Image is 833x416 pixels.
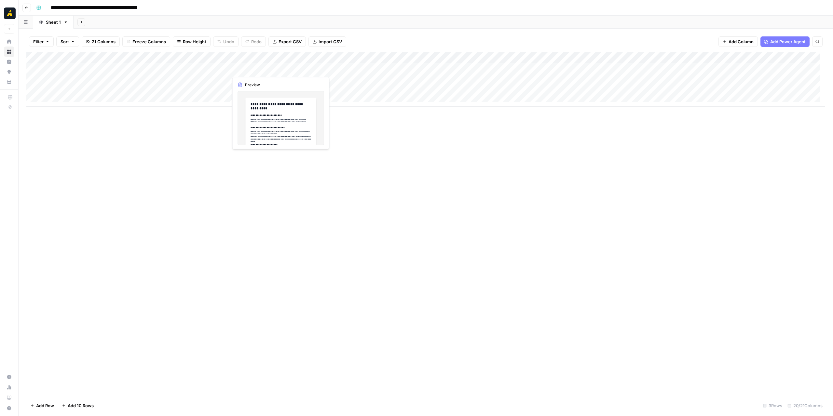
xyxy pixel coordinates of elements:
[4,57,14,67] a: Insights
[82,36,120,47] button: 21 Columns
[56,36,79,47] button: Sort
[4,5,14,21] button: Workspace: Marketers in Demand
[29,36,54,47] button: Filter
[4,372,14,382] a: Settings
[785,400,825,411] div: 20/21 Columns
[760,36,810,47] button: Add Power Agent
[770,38,806,45] span: Add Power Agent
[251,38,262,45] span: Redo
[760,400,785,411] div: 3 Rows
[4,382,14,393] a: Usage
[308,36,346,47] button: Import CSV
[223,38,234,45] span: Undo
[132,38,166,45] span: Freeze Columns
[61,38,69,45] span: Sort
[58,400,98,411] button: Add 10 Rows
[729,38,754,45] span: Add Column
[122,36,170,47] button: Freeze Columns
[4,67,14,77] a: Opportunities
[68,402,94,409] span: Add 10 Rows
[46,19,61,25] div: Sheet 1
[319,38,342,45] span: Import CSV
[36,402,54,409] span: Add Row
[241,36,266,47] button: Redo
[718,36,758,47] button: Add Column
[268,36,306,47] button: Export CSV
[173,36,211,47] button: Row Height
[33,38,44,45] span: Filter
[92,38,116,45] span: 21 Columns
[26,400,58,411] button: Add Row
[4,36,14,47] a: Home
[33,16,74,29] a: Sheet 1
[4,7,16,19] img: Marketers in Demand Logo
[4,403,14,413] button: Help + Support
[4,393,14,403] a: Learning Hub
[213,36,239,47] button: Undo
[4,47,14,57] a: Browse
[4,77,14,87] a: Your Data
[183,38,206,45] span: Row Height
[279,38,302,45] span: Export CSV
